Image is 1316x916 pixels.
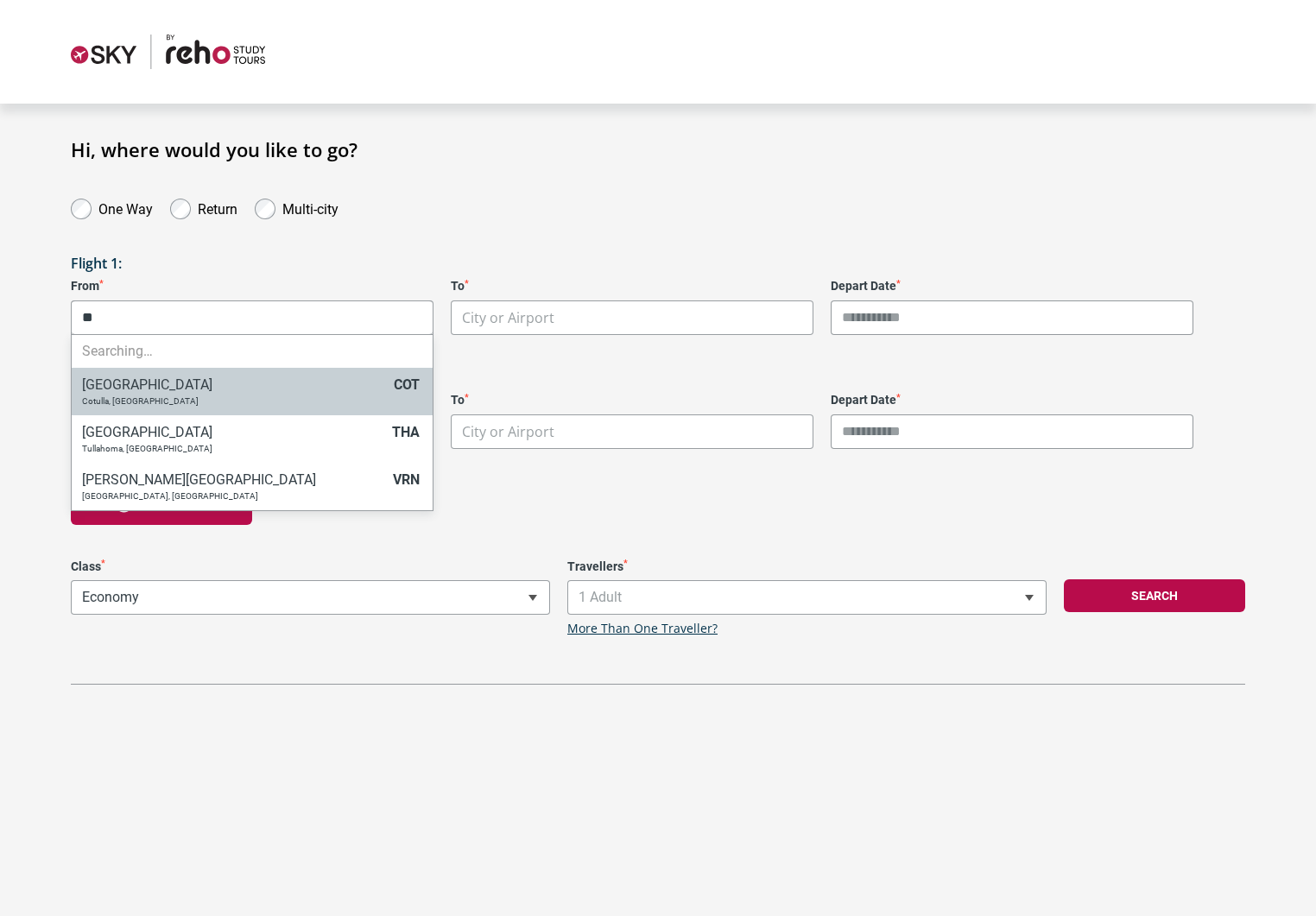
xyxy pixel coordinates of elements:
[72,300,433,335] input: Search
[82,444,383,454] p: Tullahoma, [GEOGRAPHIC_DATA]
[568,581,1046,614] span: 1 Adult
[451,393,813,407] label: To
[831,393,1193,407] label: Depart Date
[71,256,1245,272] h3: Flight 1:
[394,376,420,393] span: COT
[71,580,550,615] span: Economy
[451,414,813,449] span: City or Airport
[82,396,385,407] p: Cotulla, [GEOGRAPHIC_DATA]
[282,197,338,218] label: Multi-city
[82,424,383,440] h6: [GEOGRAPHIC_DATA]
[82,376,385,393] h6: [GEOGRAPHIC_DATA]
[452,415,813,449] span: City or Airport
[462,422,554,441] span: City or Airport
[71,559,550,574] label: Class
[82,471,384,488] h6: [PERSON_NAME][GEOGRAPHIC_DATA]
[98,197,153,218] label: One Way
[72,581,549,614] span: Economy
[462,308,554,327] span: City or Airport
[71,300,433,335] span: City or Airport
[1064,579,1245,612] button: Search
[71,138,1245,161] h1: Hi, where would you like to go?
[567,559,1047,574] label: Travellers
[393,471,420,488] span: VRN
[452,301,813,335] span: City or Airport
[392,424,420,440] span: THA
[567,580,1047,615] span: 1 Adult
[451,300,813,335] span: City or Airport
[71,370,1245,386] h3: Flight 2:
[451,279,813,294] label: To
[198,197,237,218] label: Return
[82,491,384,502] p: [GEOGRAPHIC_DATA], [GEOGRAPHIC_DATA]
[567,622,718,636] a: More Than One Traveller?
[72,335,433,369] li: Searching…
[71,279,433,294] label: From
[831,279,1193,294] label: Depart Date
